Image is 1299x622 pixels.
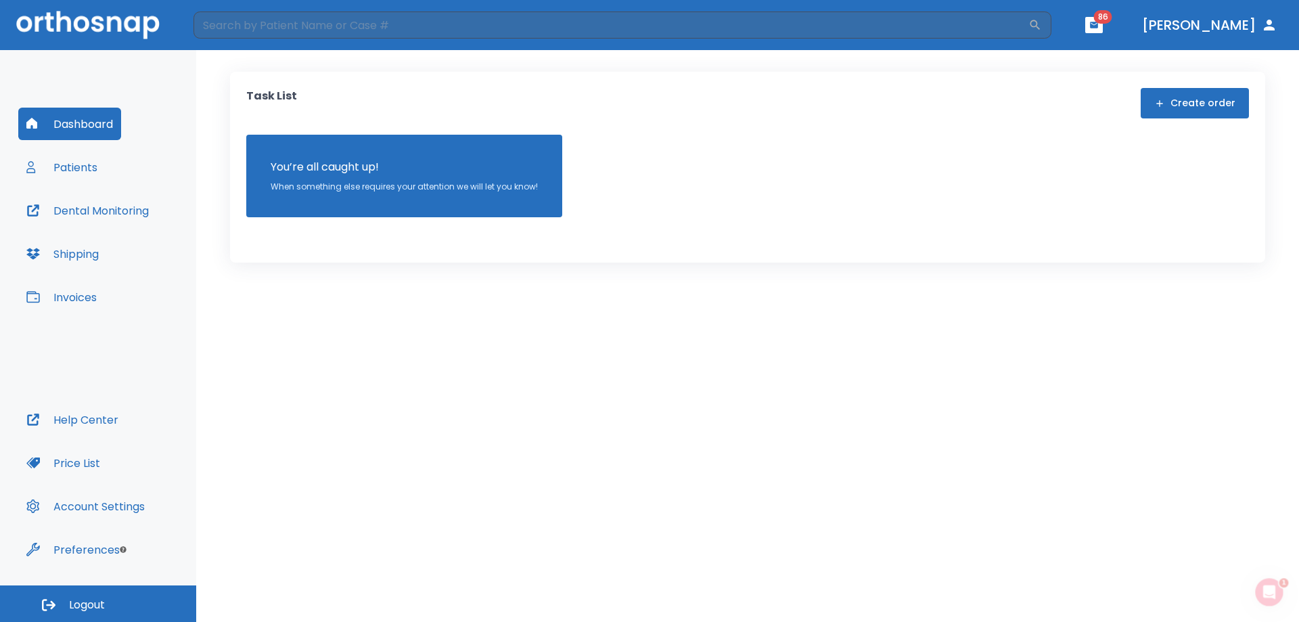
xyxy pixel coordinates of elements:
[1281,576,1292,587] span: 1
[193,12,1028,39] input: Search by Patient Name or Case #
[18,490,153,523] button: Account Settings
[69,598,105,613] span: Logout
[18,194,157,227] button: Dental Monitoring
[271,159,538,175] p: You’re all caught up!
[18,108,121,140] button: Dashboard
[18,281,105,313] button: Invoices
[271,181,538,193] p: When something else requires your attention we will let you know!
[18,151,106,183] button: Patients
[18,533,128,566] button: Preferences
[1094,10,1112,24] span: 86
[16,11,160,39] img: Orthosnap
[117,543,129,556] div: Tooltip anchor
[1141,88,1249,118] button: Create order
[246,88,297,118] p: Task List
[18,238,107,270] button: Shipping
[18,447,108,479] button: Price List
[18,403,127,436] button: Help Center
[1137,13,1283,37] button: [PERSON_NAME]
[1253,576,1285,608] iframe: Intercom live chat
